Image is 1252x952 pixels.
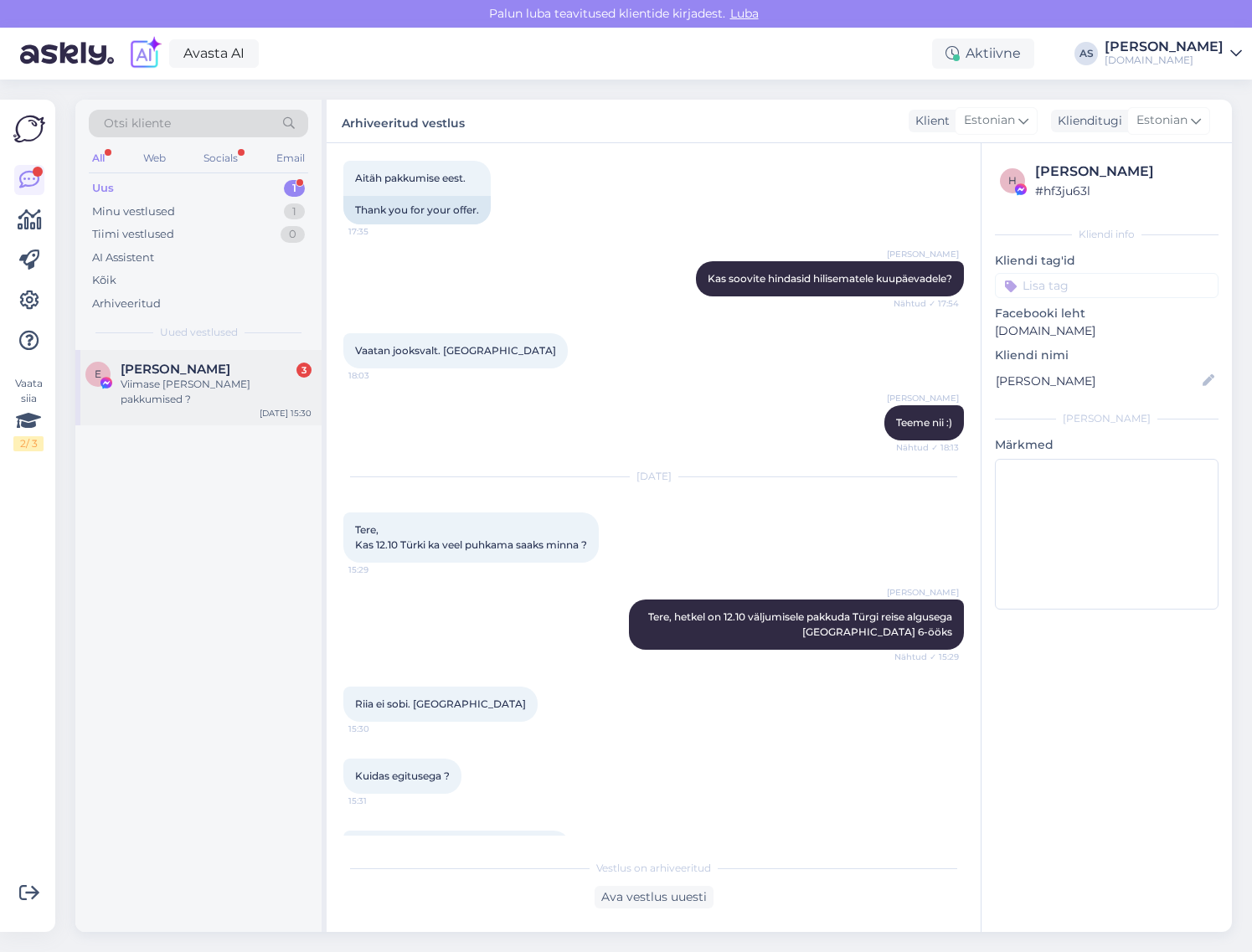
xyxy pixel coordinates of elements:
[355,172,466,184] span: Aitäh pakkumise eest.
[355,769,450,782] span: Kuidas egitusega ?
[355,344,556,357] span: Vaatan jooksvalt. [GEOGRAPHIC_DATA]
[200,147,241,169] div: Socials
[1051,112,1122,130] div: Klienditugi
[894,297,959,310] span: Nähtud ✓ 17:54
[127,36,162,71] img: explore-ai
[995,273,1219,298] input: Lisa tag
[995,227,1219,242] div: Kliendi info
[92,180,114,197] div: Uus
[343,196,491,224] div: Thank you for your offer.
[121,377,312,407] div: Viimase [PERSON_NAME] pakkumised ?
[355,697,526,710] span: Riia ei sobi. [GEOGRAPHIC_DATA]
[160,325,238,340] span: Uued vestlused
[995,347,1219,364] p: Kliendi nimi
[343,469,964,484] div: [DATE]
[894,651,959,663] span: Nähtud ✓ 15:29
[1105,40,1242,67] a: [PERSON_NAME][DOMAIN_NAME]
[596,861,711,876] span: Vestlus on arhiveeritud
[13,113,45,145] img: Askly Logo
[932,39,1034,69] div: Aktiivne
[281,226,305,243] div: 0
[725,6,764,21] span: Luba
[995,436,1219,454] p: Märkmed
[708,272,952,285] span: Kas soovite hindasid hilisematele kuupäevadele?
[13,436,44,451] div: 2 / 3
[13,376,44,451] div: Vaata siia
[92,203,175,220] div: Minu vestlused
[348,225,411,238] span: 17:35
[896,441,959,454] span: Nähtud ✓ 18:13
[92,250,154,266] div: AI Assistent
[273,147,308,169] div: Email
[348,723,411,735] span: 15:30
[1105,40,1224,54] div: [PERSON_NAME]
[964,111,1015,130] span: Estonian
[342,110,465,132] label: Arhiveeritud vestlus
[648,610,955,638] span: Tere, hetkel on 12.10 väljumisele pakkuda Türgi reise algusega [GEOGRAPHIC_DATA] 6-ööks
[92,296,161,312] div: Arhiveeritud
[169,39,259,68] a: Avasta AI
[355,523,587,551] span: Tere, Kas 12.10 Türki ka veel puhkama saaks minna ?
[92,226,174,243] div: Tiimi vestlused
[887,392,959,404] span: [PERSON_NAME]
[1035,182,1213,200] div: # hf3ju63l
[89,147,108,169] div: All
[348,795,411,807] span: 15:31
[1008,174,1017,187] span: h
[887,586,959,599] span: [PERSON_NAME]
[909,112,950,130] div: Klient
[92,272,116,289] div: Kõik
[348,369,411,382] span: 18:03
[284,180,305,197] div: 1
[896,416,952,429] span: Teeme nii :)
[121,362,230,377] span: Egon Eelvee
[1136,111,1188,130] span: Estonian
[995,322,1219,340] p: [DOMAIN_NAME]
[1035,162,1213,182] div: [PERSON_NAME]
[95,368,101,380] span: E
[104,115,171,132] span: Otsi kliente
[995,252,1219,270] p: Kliendi tag'id
[296,363,312,378] div: 3
[1105,54,1224,67] div: [DOMAIN_NAME]
[348,563,411,576] span: 15:29
[996,372,1199,390] input: Lisa nimi
[887,248,959,260] span: [PERSON_NAME]
[260,407,312,419] div: [DATE] 15:30
[1074,42,1098,65] div: AS
[595,886,714,908] div: Ava vestlus uuesti
[995,411,1219,426] div: [PERSON_NAME]
[995,305,1219,322] p: Facebooki leht
[140,147,169,169] div: Web
[284,203,305,220] div: 1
